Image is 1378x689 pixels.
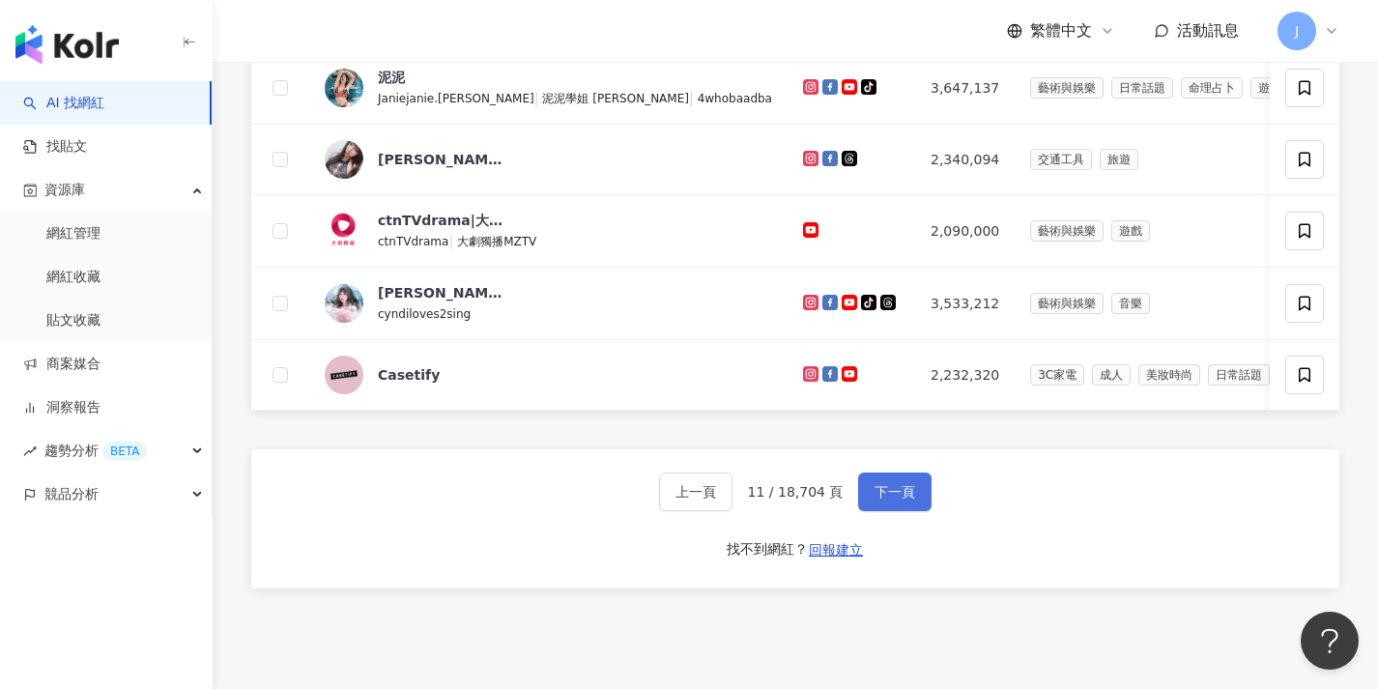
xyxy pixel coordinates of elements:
[378,92,534,105] span: Janiejanie.[PERSON_NAME]
[325,69,363,107] img: KOL Avatar
[1111,220,1150,242] span: 遊戲
[1030,293,1104,314] span: 藝術與娛樂
[23,398,100,417] a: 洞察報告
[748,484,844,500] span: 11 / 18,704 頁
[675,484,716,500] span: 上一頁
[858,473,932,511] button: 下一頁
[1030,20,1092,42] span: 繁體中文
[1295,20,1299,42] span: J
[534,90,543,105] span: |
[15,25,119,64] img: logo
[542,92,689,105] span: 泥泥學姐 [PERSON_NAME]
[378,235,448,248] span: ctnTVdrama
[325,283,772,324] a: KOL Avatar[PERSON_NAME][PERSON_NAME]cyndiloves2sing
[915,125,1015,195] td: 2,340,094
[325,212,363,250] img: KOL Avatar
[1181,77,1243,99] span: 命理占卜
[325,284,363,323] img: KOL Avatar
[378,211,503,230] div: ctnTVdrama|大劇獨播MZTV
[915,52,1015,125] td: 3,647,137
[1030,77,1104,99] span: 藝術與娛樂
[325,68,772,108] a: KOL Avatar泥泥Janiejanie.[PERSON_NAME]|泥泥學姐 [PERSON_NAME]|4whobaadba
[698,92,772,105] span: 4whobaadba
[23,445,37,458] span: rise
[378,307,471,321] span: cyndiloves2sing
[915,268,1015,340] td: 3,533,212
[1301,612,1359,670] iframe: Help Scout Beacon - Open
[44,168,85,212] span: 資源庫
[1030,364,1084,386] span: 3C家電
[915,195,1015,268] td: 2,090,000
[102,442,147,461] div: BETA
[809,542,863,558] span: 回報建立
[1030,220,1104,242] span: 藝術與娛樂
[689,90,698,105] span: |
[23,137,87,157] a: 找貼文
[325,140,363,179] img: KOL Avatar
[46,224,100,244] a: 網紅管理
[46,311,100,330] a: 貼文收藏
[378,68,405,87] div: 泥泥
[378,150,503,169] div: [PERSON_NAME]仔
[325,140,772,179] a: KOL Avatar[PERSON_NAME]仔
[46,268,100,287] a: 網紅收藏
[1100,149,1138,170] span: 旅遊
[378,365,440,385] div: Casetify
[808,534,864,565] button: 回報建立
[1138,364,1200,386] span: 美妝時尚
[325,356,363,394] img: KOL Avatar
[875,484,915,500] span: 下一頁
[1177,21,1239,40] span: 活動訊息
[44,429,147,473] span: 趨勢分析
[448,233,457,248] span: |
[457,235,536,248] span: 大劇獨播MZTV
[1092,364,1131,386] span: 成人
[44,473,99,516] span: 競品分析
[915,340,1015,411] td: 2,232,320
[325,356,772,394] a: KOL AvatarCasetify
[378,283,503,302] div: [PERSON_NAME][PERSON_NAME]
[1111,293,1150,314] span: 音樂
[1208,364,1270,386] span: 日常話題
[659,473,732,511] button: 上一頁
[727,540,808,560] div: 找不到網紅？
[1250,77,1289,99] span: 遊戲
[23,355,100,374] a: 商案媒合
[23,94,104,113] a: searchAI 找網紅
[1030,149,1092,170] span: 交通工具
[1111,77,1173,99] span: 日常話題
[325,211,772,251] a: KOL AvatarctnTVdrama|大劇獨播MZTVctnTVdrama|大劇獨播MZTV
